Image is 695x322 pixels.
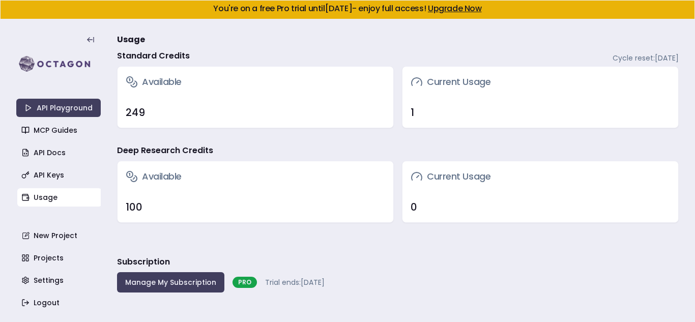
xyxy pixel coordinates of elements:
img: logo-rect-yK7x_WSZ.svg [16,54,101,74]
a: API Keys [17,166,102,184]
span: Trial ends: [DATE] [265,277,325,287]
a: Logout [17,294,102,312]
div: 249 [126,105,385,120]
h3: Available [126,75,182,89]
div: 0 [411,200,670,214]
a: Usage [17,188,102,207]
span: Cycle reset: [DATE] [613,53,679,63]
a: API Docs [17,143,102,162]
a: Projects [17,249,102,267]
a: Settings [17,271,102,289]
h3: Available [126,169,182,184]
a: New Project [17,226,102,245]
h4: Standard Credits [117,50,190,62]
h4: Deep Research Credits [117,144,213,157]
h3: Current Usage [411,169,490,184]
button: Manage My Subscription [117,272,224,292]
span: Usage [117,34,145,46]
a: MCP Guides [17,121,102,139]
div: PRO [233,277,257,288]
h3: Current Usage [411,75,490,89]
div: 1 [411,105,670,120]
div: 100 [126,200,385,214]
a: API Playground [16,99,101,117]
h3: Subscription [117,256,170,268]
h5: You're on a free Pro trial until [DATE] - enjoy full access! [9,5,686,13]
a: Upgrade Now [428,3,482,14]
